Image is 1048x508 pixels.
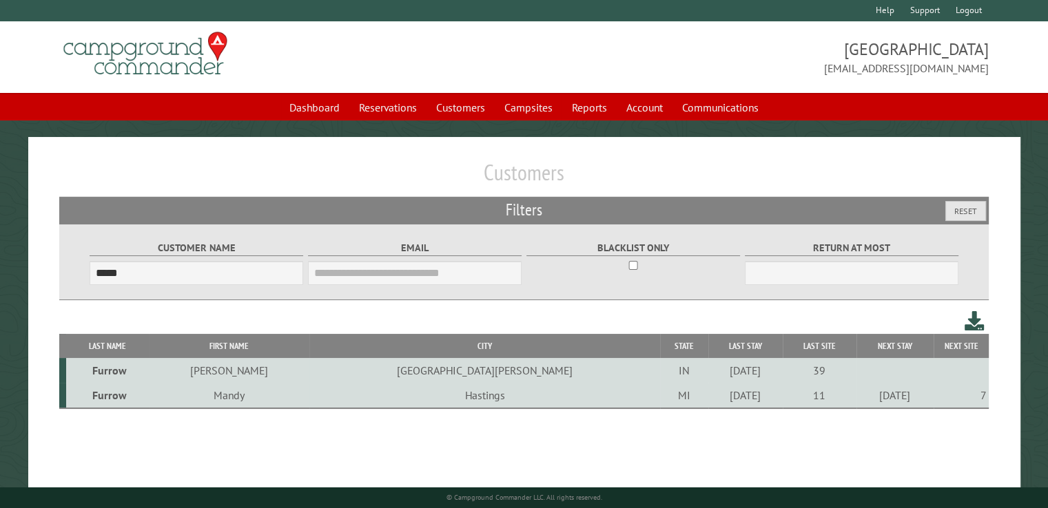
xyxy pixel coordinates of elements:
[309,334,660,358] th: City
[859,388,932,402] div: [DATE]
[59,159,989,197] h1: Customers
[308,240,522,256] label: Email
[783,334,856,358] th: Last Site
[710,363,781,377] div: [DATE]
[660,383,708,408] td: MI
[59,27,232,81] img: Campground Commander
[446,493,602,502] small: © Campground Commander LLC. All rights reserved.
[708,334,783,358] th: Last Stay
[66,334,149,358] th: Last Name
[783,383,856,408] td: 11
[674,94,767,120] a: Communications
[934,334,989,358] th: Next Site
[496,94,561,120] a: Campsites
[526,240,741,256] label: Blacklist only
[66,358,149,383] td: Furrow
[660,358,708,383] td: IN
[428,94,493,120] a: Customers
[309,383,660,408] td: Hastings
[524,38,989,76] span: [GEOGRAPHIC_DATA] [EMAIL_ADDRESS][DOMAIN_NAME]
[945,201,986,221] button: Reset
[934,383,989,408] td: 7
[309,358,660,383] td: [GEOGRAPHIC_DATA][PERSON_NAME]
[90,240,304,256] label: Customer Name
[783,358,856,383] td: 39
[564,94,615,120] a: Reports
[710,388,781,402] div: [DATE]
[281,94,348,120] a: Dashboard
[149,334,309,358] th: First Name
[59,197,989,223] h2: Filters
[618,94,671,120] a: Account
[351,94,425,120] a: Reservations
[660,334,708,358] th: State
[745,240,959,256] label: Return at most
[856,334,934,358] th: Next Stay
[149,383,309,408] td: Mandy
[149,358,309,383] td: [PERSON_NAME]
[66,383,149,408] td: Furrow
[965,308,985,334] a: Download this customer list (.csv)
